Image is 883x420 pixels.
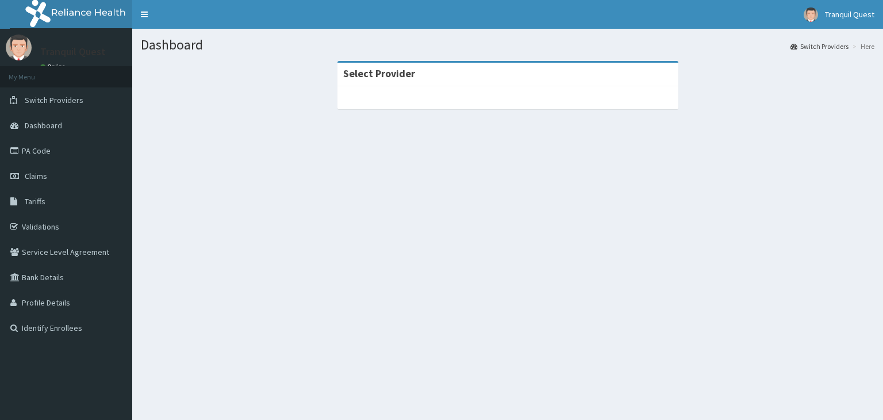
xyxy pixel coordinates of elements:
[825,9,874,20] span: Tranquil Quest
[6,35,32,60] img: User Image
[141,37,874,52] h1: Dashboard
[25,196,45,207] span: Tariffs
[40,63,68,71] a: Online
[40,47,106,57] p: Tranquil Quest
[343,67,415,80] strong: Select Provider
[790,41,849,51] a: Switch Providers
[804,7,818,22] img: User Image
[25,120,62,131] span: Dashboard
[25,95,83,105] span: Switch Providers
[25,171,47,181] span: Claims
[850,41,874,51] li: Here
